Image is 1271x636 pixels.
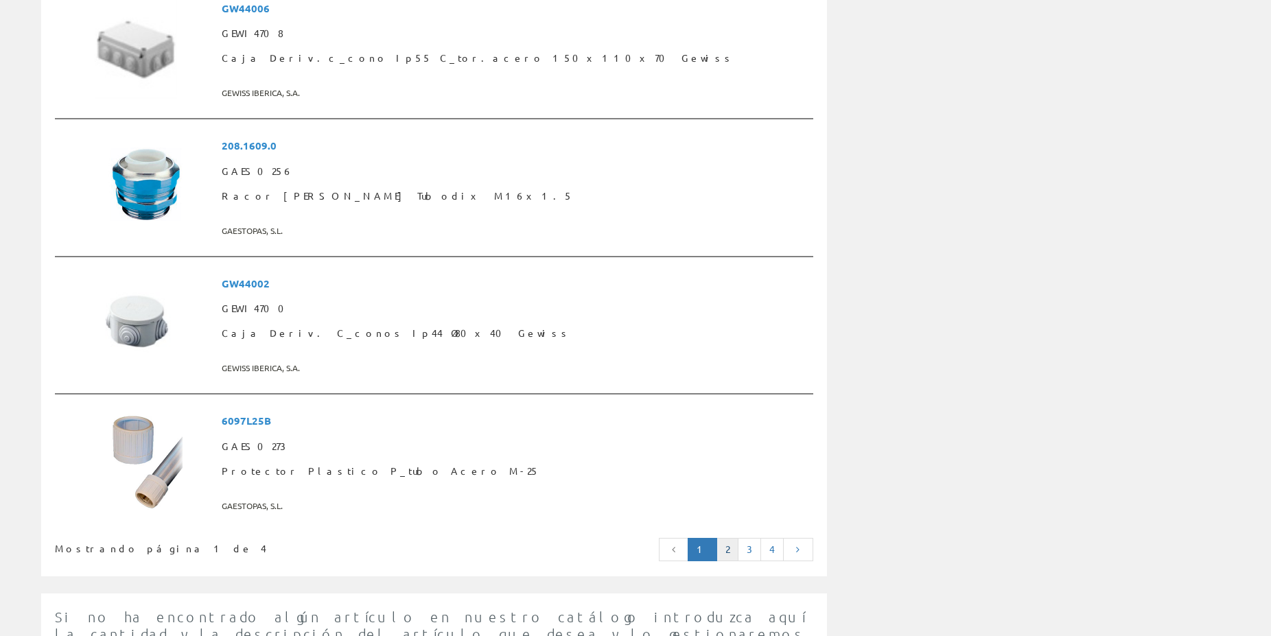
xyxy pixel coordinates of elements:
span: 6097L25B [222,408,808,434]
span: 208.1609.0 [222,133,808,158]
span: GEWISS IBERICA, S.A. [222,82,808,104]
img: Foto artículo Protector Plastico P_tubo Acero M-25 (150x150) [95,408,198,511]
div: Mostrando página 1 de 4 [55,537,359,556]
a: 2 [716,538,738,561]
a: Página anterior [659,538,689,561]
a: 3 [738,538,761,561]
a: Página siguiente [783,538,813,561]
a: 4 [760,538,784,561]
a: Página actual [688,538,717,561]
span: GAES0273 [222,434,808,459]
span: GAESTOPAS, S.L. [222,220,808,242]
span: Protector Plastico P_tubo Acero M-25 [222,459,808,484]
span: GW44002 [222,271,808,296]
img: Foto artículo Caja Deriv. C_conos Ip44 Ø80x40 Gewiss (119.40789473684x150) [95,271,176,374]
span: GEWI4700 [222,296,808,321]
span: GAES0256 [222,159,808,184]
span: Caja Deriv.c_cono Ip55 C_tor.acero 150x110x70 Gewiss [222,46,808,71]
span: GEWI4708 [222,21,808,46]
span: Racor [PERSON_NAME] Tubodix M16x1.5 [222,184,808,209]
span: Caja Deriv. C_conos Ip44 Ø80x40 Gewiss [222,321,808,346]
img: Foto artículo Racor laton Tubodix M16x1.5 (150x150) [95,133,198,236]
span: GAESTOPAS, S.L. [222,495,808,517]
span: GEWISS IBERICA, S.A. [222,357,808,379]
